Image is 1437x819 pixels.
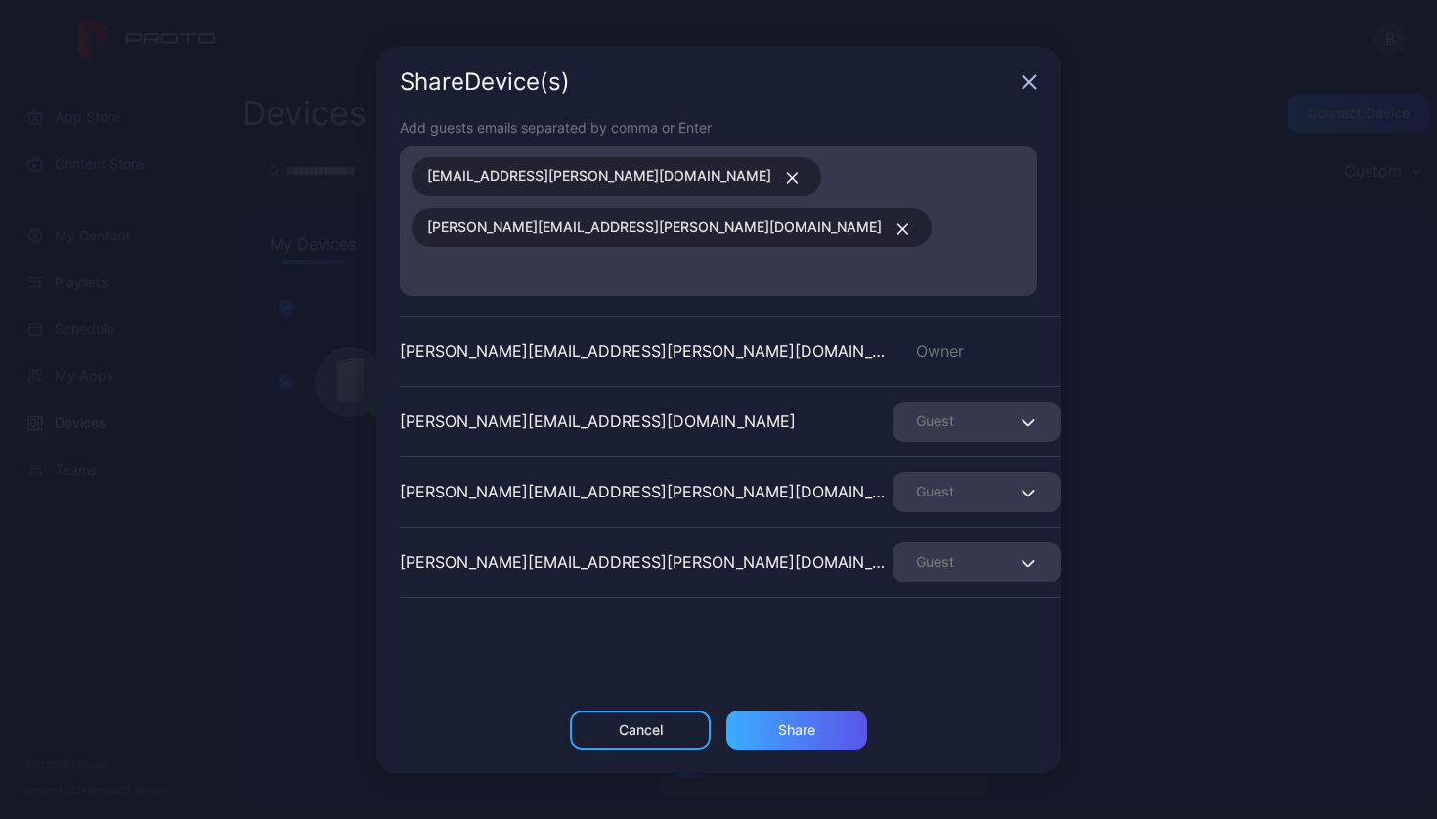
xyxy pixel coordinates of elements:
[570,711,711,750] button: Cancel
[893,472,1061,512] button: Guest
[400,409,796,433] div: [PERSON_NAME][EMAIL_ADDRESS][DOMAIN_NAME]
[893,339,1061,363] div: Owner
[400,480,893,503] div: [PERSON_NAME][EMAIL_ADDRESS][PERSON_NAME][DOMAIN_NAME]
[400,339,893,363] div: [PERSON_NAME][EMAIL_ADDRESS][PERSON_NAME][DOMAIN_NAME]
[427,164,771,190] span: [EMAIL_ADDRESS][PERSON_NAME][DOMAIN_NAME]
[778,722,815,738] div: Share
[400,117,1037,138] div: Add guests emails separated by comma or Enter
[400,550,893,574] div: [PERSON_NAME][EMAIL_ADDRESS][PERSON_NAME][DOMAIN_NAME]
[893,402,1061,442] button: Guest
[400,70,1014,94] div: Share Device (s)
[893,542,1061,582] button: Guest
[619,722,663,738] div: Cancel
[726,711,867,750] button: Share
[427,215,882,240] span: [PERSON_NAME][EMAIL_ADDRESS][PERSON_NAME][DOMAIN_NAME]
